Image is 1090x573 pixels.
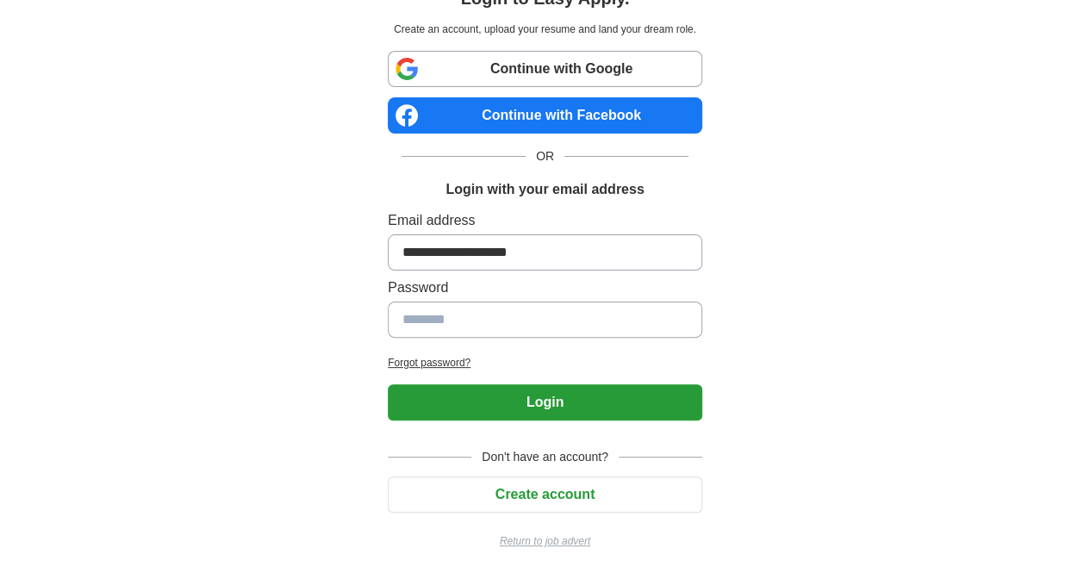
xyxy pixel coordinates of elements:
[388,51,702,87] a: Continue with Google
[388,277,702,298] label: Password
[388,487,702,501] a: Create account
[471,448,619,466] span: Don't have an account?
[388,355,702,371] a: Forgot password?
[388,476,702,513] button: Create account
[445,179,644,200] h1: Login with your email address
[526,147,564,165] span: OR
[388,384,702,420] button: Login
[388,97,702,134] a: Continue with Facebook
[391,22,699,37] p: Create an account, upload your resume and land your dream role.
[388,533,702,549] a: Return to job advert
[388,210,702,231] label: Email address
